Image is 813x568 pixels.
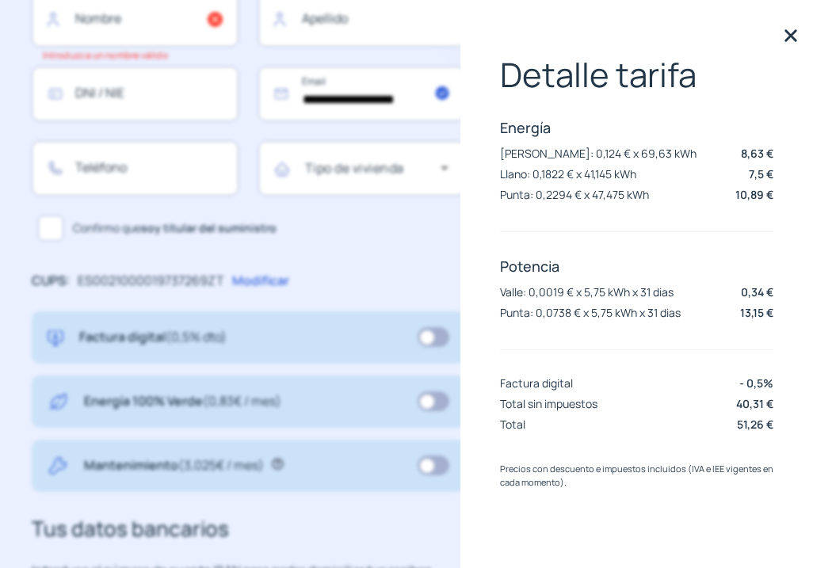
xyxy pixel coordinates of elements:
[500,417,525,432] p: Total
[78,271,224,292] p: ES0021000019737269ZT
[305,159,404,177] mat-label: Tipo de vivienda
[43,49,168,61] small: Introduzca un nombre válido
[749,166,773,182] p: 7,5 €
[48,327,63,348] img: digital-invoice.svg
[737,416,773,433] p: 51,26 €
[32,513,465,546] h3: Tus datos bancarios
[79,327,227,348] p: Factura digital
[500,462,773,490] p: Precios con descuento e impuestos incluidos (IVA e IEE vigentes en cada momento).
[84,456,264,476] p: Mantenimiento
[739,375,773,391] p: - 0,5%
[84,391,281,412] p: Energía 100% Verde
[166,328,227,345] span: (0,5% dto)
[48,391,68,412] img: energy-green.svg
[232,271,289,292] p: Modificar
[500,396,597,411] p: Total sin impuestos
[178,456,264,474] span: (3,025€ / mes)
[73,219,277,237] span: Confirmo que
[500,118,773,137] p: Energía
[500,305,681,320] p: Punta: 0,0738 € x 5,75 kWh x 31 dias
[500,166,636,181] p: Llano: 0,1822 € x 41,145 kWh
[141,220,277,235] b: soy titular del suministro
[500,187,649,202] p: Punta: 0,2294 € x 47,475 kWh
[48,456,68,476] img: tool.svg
[203,392,281,410] span: (0,83€ / mes)
[500,257,773,276] p: Potencia
[500,146,697,161] p: [PERSON_NAME]: 0,124 € x 69,63 kWh
[500,375,573,391] p: Factura digital
[500,284,674,299] p: Valle: 0,0019 € x 5,75 kWh x 31 dias
[736,395,773,412] p: 40,31 €
[741,145,773,162] p: 8,63 €
[32,271,70,292] p: CUPS:
[735,186,773,203] p: 10,89 €
[500,55,773,93] p: Detalle tarifa
[741,284,773,300] p: 0,34 €
[740,304,773,321] p: 13,15 €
